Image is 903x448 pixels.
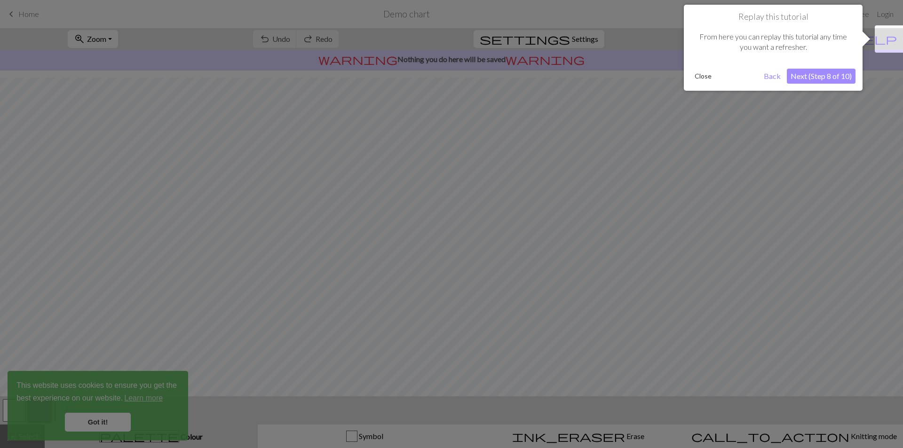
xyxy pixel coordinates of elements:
[691,22,855,62] div: From here you can replay this tutorial any time you want a refresher.
[760,69,784,84] button: Back
[787,69,855,84] button: Next (Step 8 of 10)
[691,12,855,22] h1: Replay this tutorial
[691,69,715,83] button: Close
[684,5,863,91] div: Replay this tutorial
